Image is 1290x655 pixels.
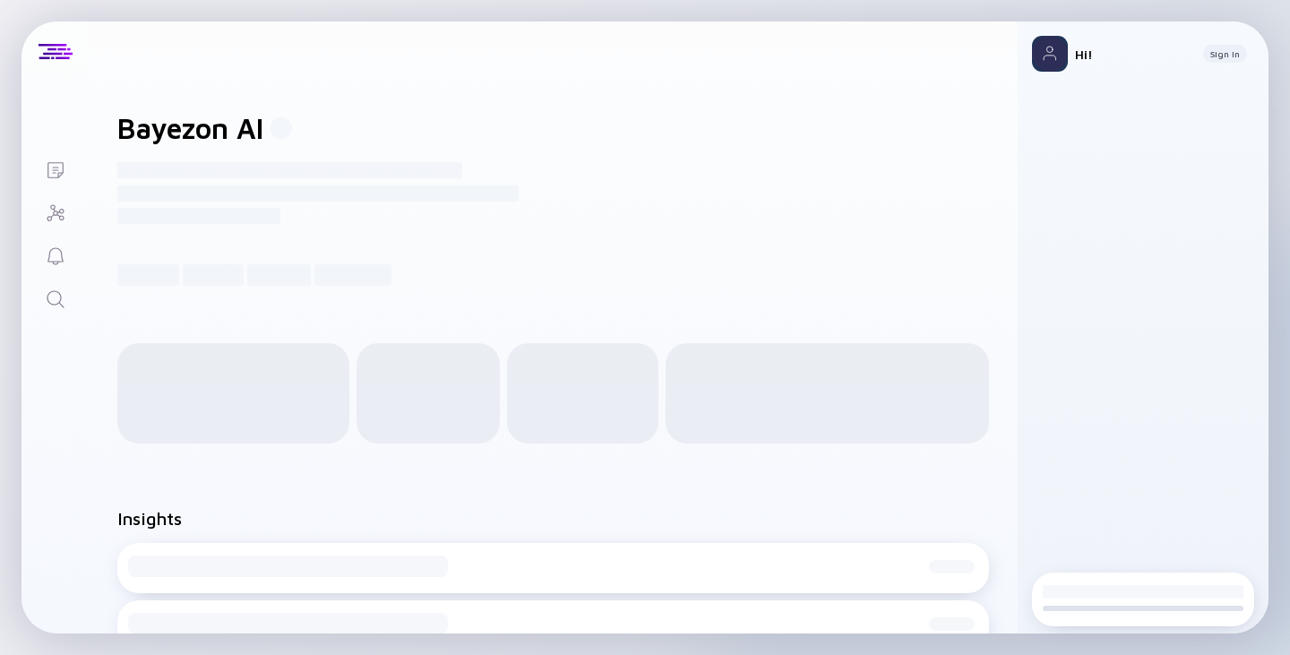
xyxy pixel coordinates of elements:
div: Hi! [1075,47,1189,62]
a: Lists [21,147,89,190]
img: Profile Picture [1032,36,1068,72]
a: Investor Map [21,190,89,233]
h2: Insights [117,508,182,529]
a: Reminders [21,233,89,276]
h1: Bayezon AI [117,111,263,145]
a: Search [21,276,89,319]
button: Sign In [1203,45,1247,63]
